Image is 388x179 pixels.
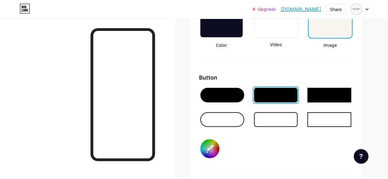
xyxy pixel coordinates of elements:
span: Image [308,42,352,49]
a: Upgrade [252,7,276,12]
a: [DOMAIN_NAME] [281,6,321,13]
div: Button [199,73,352,82]
div: Share [330,6,342,13]
span: Color [199,42,244,49]
span: Video [254,42,298,48]
img: hustlehumorhub [350,3,362,15]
